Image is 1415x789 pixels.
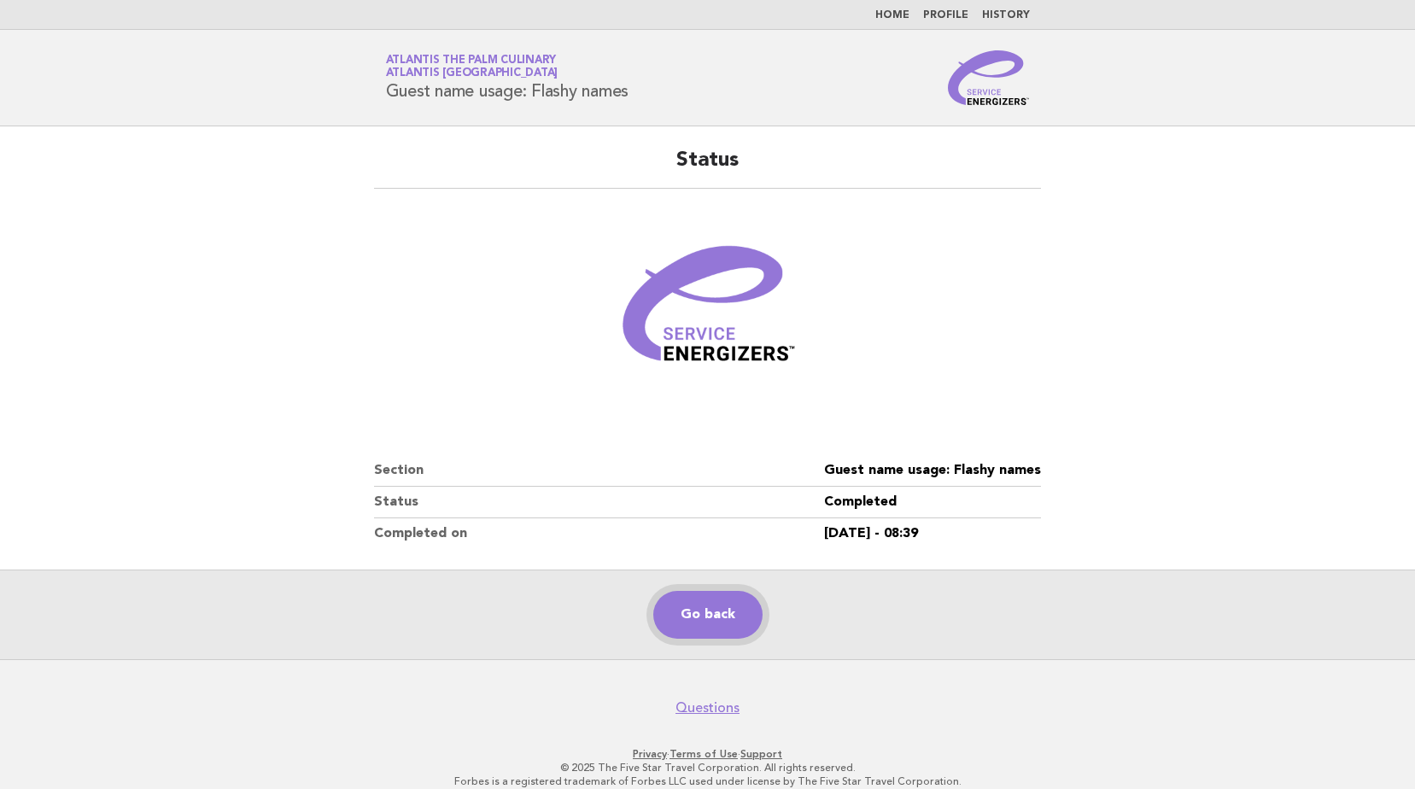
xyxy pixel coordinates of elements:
[653,591,763,639] a: Go back
[824,455,1041,487] dd: Guest name usage: Flashy names
[875,10,909,20] a: Home
[386,56,629,100] h1: Guest name usage: Flashy names
[374,518,824,549] dt: Completed on
[386,68,558,79] span: Atlantis [GEOGRAPHIC_DATA]
[669,748,738,760] a: Terms of Use
[386,55,558,79] a: Atlantis The Palm CulinaryAtlantis [GEOGRAPHIC_DATA]
[675,699,740,716] a: Questions
[185,747,1231,761] p: · ·
[633,748,667,760] a: Privacy
[185,774,1231,788] p: Forbes is a registered trademark of Forbes LLC used under license by The Five Star Travel Corpora...
[740,748,782,760] a: Support
[948,50,1030,105] img: Service Energizers
[923,10,968,20] a: Profile
[374,487,824,518] dt: Status
[824,518,1041,549] dd: [DATE] - 08:39
[374,147,1041,189] h2: Status
[824,487,1041,518] dd: Completed
[982,10,1030,20] a: History
[605,209,810,414] img: Verified
[374,455,824,487] dt: Section
[185,761,1231,774] p: © 2025 The Five Star Travel Corporation. All rights reserved.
